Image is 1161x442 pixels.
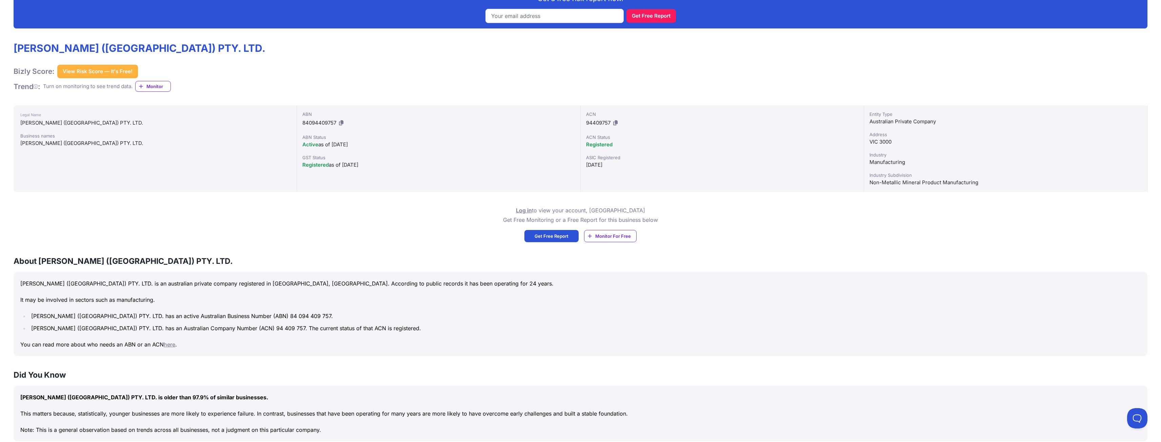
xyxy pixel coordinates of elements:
[595,233,631,239] span: Monitor For Free
[43,83,133,90] div: Turn on monitoring to see trend data.
[1127,408,1147,428] iframe: Toggle Customer Support
[302,120,336,126] span: 84094409757
[869,158,1142,166] div: Manufacturing
[869,172,1142,178] div: Industry Subdivision
[14,82,40,91] h1: Trend :
[503,206,658,225] p: to view your account, [GEOGRAPHIC_DATA] Get Free Monitoring or a Free Report for this business below
[302,161,575,169] div: as of [DATE]
[302,162,329,168] span: Registered
[869,111,1142,118] div: Entity Type
[869,178,1142,187] div: Non-Metallic Mineral Product Manufacturing
[20,279,1141,288] p: [PERSON_NAME] ([GEOGRAPHIC_DATA]) PTY. LTD. is an australian private company registered in [GEOGR...
[20,139,290,147] div: [PERSON_NAME] ([GEOGRAPHIC_DATA]) PTY. LTD.
[302,134,575,141] div: ABN Status
[20,425,1141,435] p: Note: This is a general observation based on trends across all businesses, not a judgment on this...
[302,154,575,161] div: GST Status
[586,154,858,161] div: ASIC Registered
[524,230,579,242] a: Get Free Report
[20,111,290,119] div: Legal Name
[20,409,1141,418] p: This matters because, statistically, younger businesses are more likely to experience failure. In...
[29,311,1141,321] li: [PERSON_NAME] ([GEOGRAPHIC_DATA]) PTY. LTD. has an active Australian Business Number (ABN) 84 094...
[586,120,610,126] span: 94409757
[20,340,1141,349] p: You can read more about who needs an ABN or an ACN .
[14,256,1147,267] h3: About [PERSON_NAME] ([GEOGRAPHIC_DATA]) PTY. LTD.
[135,81,171,92] a: Monitor
[584,230,637,242] a: Monitor For Free
[14,67,55,76] h1: Bizly Score:
[57,65,138,78] button: View Risk Score — It's Free!
[20,132,290,139] div: Business names
[586,134,858,141] div: ACN Status
[20,295,1141,304] p: It may be involved in sectors such as manufacturing.
[869,131,1142,138] div: Address
[586,161,858,169] div: [DATE]
[869,118,1142,126] div: Australian Private Company
[20,393,1141,402] p: [PERSON_NAME] ([GEOGRAPHIC_DATA]) PTY. LTD. is older than 97.9% of similar businesses.
[164,341,175,348] a: here
[586,111,858,118] div: ACN
[146,83,171,90] span: Monitor
[485,9,624,23] input: Your email address
[626,9,676,23] button: Get Free Report
[302,141,318,148] span: Active
[516,207,532,214] a: Log in
[869,138,1142,146] div: VIC 3000
[869,151,1142,158] div: Industry
[535,233,568,239] span: Get Free Report
[14,370,1147,380] h3: Did You Know
[14,42,265,54] h1: [PERSON_NAME] ([GEOGRAPHIC_DATA]) PTY. LTD.
[586,141,613,148] span: Registered
[29,323,1141,333] li: [PERSON_NAME] ([GEOGRAPHIC_DATA]) PTY. LTD. has an Australian Company Number (ACN) 94 409 757. Th...
[302,111,575,118] div: ABN
[20,119,290,127] div: [PERSON_NAME] ([GEOGRAPHIC_DATA]) PTY. LTD.
[302,141,575,149] div: as of [DATE]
